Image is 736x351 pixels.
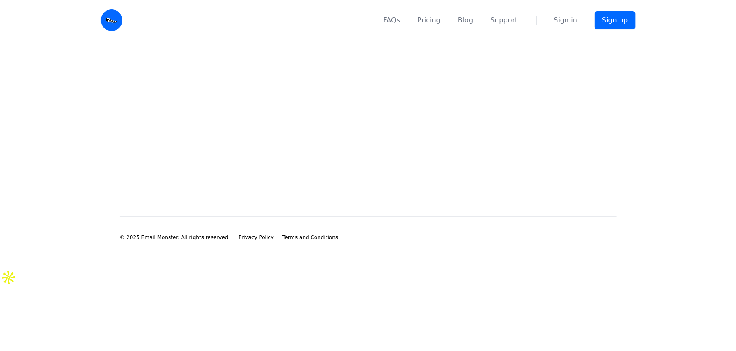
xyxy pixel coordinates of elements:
[554,15,578,25] a: Sign in
[238,234,274,240] span: Privacy Policy
[383,15,400,25] a: FAQs
[282,234,338,240] span: Terms and Conditions
[282,234,338,241] a: Terms and Conditions
[101,9,122,31] img: Email Monster
[595,11,635,29] a: Sign up
[120,234,230,241] li: © 2025 Email Monster. All rights reserved.
[458,15,473,25] a: Blog
[490,15,517,25] a: Support
[417,15,441,25] a: Pricing
[238,234,274,241] a: Privacy Policy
